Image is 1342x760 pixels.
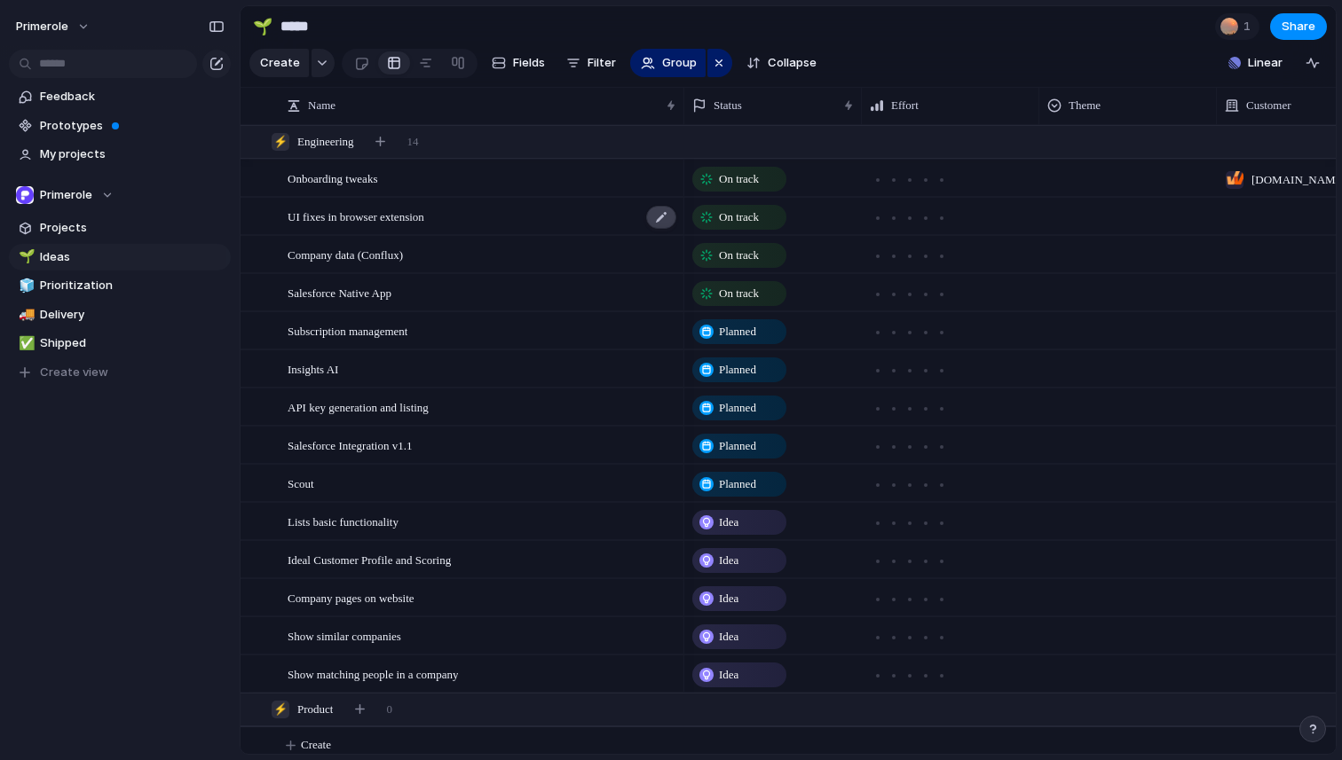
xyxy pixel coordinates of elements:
div: ⚡ [272,701,289,718]
span: 1 [1243,18,1256,35]
span: My projects [40,145,225,163]
span: Prototypes [40,117,225,135]
span: On track [719,247,759,264]
span: Create view [40,364,108,381]
span: API key generation and listing [288,396,429,417]
span: Create [260,54,300,72]
span: Idea [719,552,738,569]
span: Product [297,701,333,718]
span: Group [662,54,697,72]
div: 🌱 [253,14,272,38]
button: 🚚 [16,306,34,324]
a: 🚚Delivery [9,302,231,328]
span: 0 [386,701,392,718]
div: ⚡ [272,133,289,151]
span: Fields [513,54,545,72]
button: primerole [8,12,99,41]
span: On track [719,170,759,188]
span: Feedback [40,88,225,106]
span: UI fixes in browser extension [288,206,424,226]
span: Planned [719,475,756,493]
span: Idea [719,590,738,607]
span: Theme [1069,97,1101,114]
button: Linear [1221,50,1290,76]
span: Onboarding tweaks [288,168,377,188]
div: 🧊 [19,276,31,296]
button: Fields [485,49,552,77]
span: Insights AI [288,358,338,379]
a: My projects [9,141,231,168]
span: Idea [719,628,738,646]
span: Customer [1246,97,1291,114]
span: On track [719,285,759,302]
span: Status [714,97,742,114]
span: Create [301,736,331,754]
span: Salesforce Native App [288,282,391,302]
span: Ideal Customer Profile and Scoring [288,549,451,569]
span: Idea [719,666,738,684]
a: Feedback [9,83,231,110]
button: 🧊 [16,277,34,294]
span: Prioritization [40,277,225,294]
span: Effort [891,97,919,114]
div: 🌱 [19,247,31,267]
button: Collapse [739,49,824,77]
span: On track [719,208,759,226]
span: Name [308,97,335,114]
button: ✅ [16,334,34,352]
a: Projects [9,215,231,241]
span: Shipped [40,334,225,352]
span: Filter [588,54,616,72]
span: Show matching people in a company [288,663,458,684]
a: Prototypes [9,113,231,139]
div: 🚚 [19,304,31,325]
span: Subscription management [288,320,407,341]
div: ✅ [19,333,31,354]
span: Planned [719,323,756,341]
a: 🌱Ideas [9,244,231,270]
span: Projects [40,219,225,237]
span: Planned [719,399,756,417]
button: Create view [9,359,231,386]
span: Idea [719,513,738,531]
span: Ideas [40,248,225,266]
span: Primerole [40,186,92,204]
span: Lists basic functionality [288,511,399,531]
span: Salesforce Integration v1.1 [288,435,412,455]
span: primerole [16,18,68,35]
a: 🧊Prioritization [9,272,231,299]
span: Show similar companies [288,625,401,646]
button: 🌱 [249,12,277,41]
span: Scout [288,473,314,493]
button: Primerole [9,182,231,208]
button: Share [1270,13,1327,40]
span: Collapse [768,54,817,72]
button: Filter [559,49,623,77]
span: Planned [719,437,756,455]
a: ✅Shipped [9,330,231,356]
button: Create [249,49,309,77]
button: Group [630,49,706,77]
span: Engineering [297,133,354,151]
button: 🌱 [16,248,34,266]
span: Share [1282,18,1315,35]
span: 14 [407,133,419,151]
span: Delivery [40,306,225,324]
span: Planned [719,361,756,379]
span: Company pages on website [288,587,414,607]
span: Company data (Conflux) [288,244,403,264]
span: Linear [1248,54,1283,72]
